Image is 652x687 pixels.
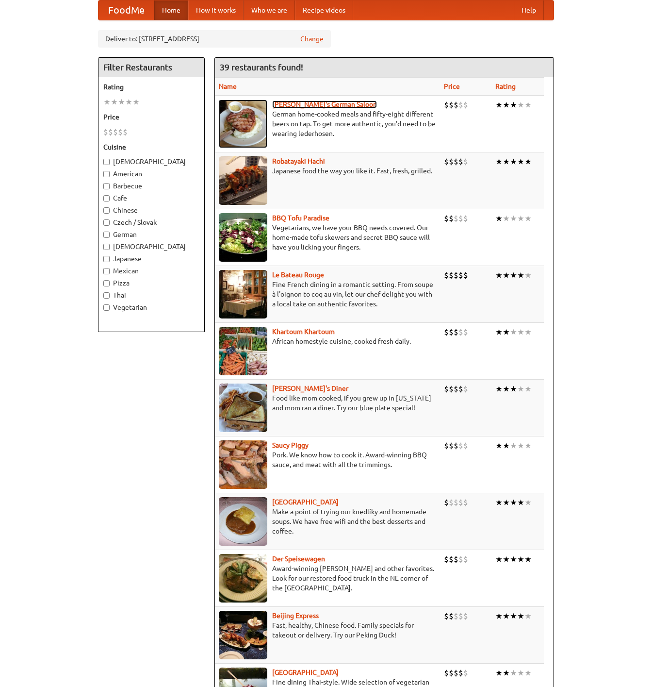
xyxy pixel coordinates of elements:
p: Make a point of trying our knedlíky and homemade soups. We have free wifi and the best desserts a... [219,507,436,536]
h4: Filter Restaurants [98,58,204,77]
b: Beijing Express [272,612,319,620]
a: Le Bateau Rouge [272,271,324,279]
li: ★ [517,497,524,508]
li: ★ [524,440,532,451]
li: $ [454,327,458,337]
li: ★ [517,554,524,565]
h5: Cuisine [103,142,199,152]
input: Cafe [103,195,110,201]
li: $ [463,440,468,451]
li: ★ [503,270,510,281]
a: Robatayaki Hachi [272,157,325,165]
a: [GEOGRAPHIC_DATA] [272,498,339,506]
label: Japanese [103,254,199,264]
img: tofuparadise.jpg [219,213,267,262]
b: Khartoum Khartoum [272,328,335,335]
li: $ [458,100,463,110]
li: ★ [510,440,517,451]
input: Mexican [103,268,110,274]
li: $ [454,213,458,224]
li: $ [454,440,458,451]
li: $ [444,384,449,394]
a: [GEOGRAPHIC_DATA] [272,669,339,676]
li: $ [449,497,454,508]
li: ★ [495,440,503,451]
li: ★ [510,384,517,394]
li: $ [449,554,454,565]
li: $ [458,384,463,394]
a: [PERSON_NAME]'s Diner [272,385,348,392]
li: $ [113,127,118,137]
li: $ [463,668,468,678]
li: ★ [510,327,517,337]
li: ★ [503,100,510,110]
li: ★ [510,213,517,224]
li: $ [449,440,454,451]
a: Price [444,83,460,90]
img: beijing.jpg [219,611,267,659]
label: American [103,169,199,179]
input: [DEMOGRAPHIC_DATA] [103,244,110,250]
label: Chinese [103,205,199,215]
label: [DEMOGRAPHIC_DATA] [103,242,199,251]
img: esthers.jpg [219,100,267,148]
li: $ [463,384,468,394]
input: Czech / Slovak [103,219,110,226]
li: ★ [524,668,532,678]
img: khartoum.jpg [219,327,267,375]
li: ★ [495,611,503,621]
li: ★ [517,611,524,621]
li: $ [458,554,463,565]
li: ★ [517,668,524,678]
li: ★ [510,668,517,678]
li: $ [454,497,458,508]
li: ★ [503,440,510,451]
input: American [103,171,110,177]
img: robatayaki.jpg [219,156,267,205]
li: ★ [503,668,510,678]
ng-pluralize: 39 restaurants found! [220,63,303,72]
li: ★ [524,213,532,224]
li: ★ [510,554,517,565]
li: $ [444,100,449,110]
label: Czech / Slovak [103,218,199,227]
label: Pizza [103,278,199,288]
li: $ [449,327,454,337]
li: $ [103,127,108,137]
li: $ [463,270,468,281]
li: $ [463,497,468,508]
li: ★ [510,497,517,508]
li: ★ [125,97,132,107]
li: $ [449,100,454,110]
img: sallys.jpg [219,384,267,432]
h5: Rating [103,82,199,92]
li: ★ [524,497,532,508]
input: Thai [103,292,110,299]
li: ★ [495,384,503,394]
li: $ [444,611,449,621]
li: ★ [495,668,503,678]
li: $ [449,213,454,224]
li: $ [108,127,113,137]
li: $ [458,213,463,224]
p: Fine French dining in a romantic setting. From soupe à l'oignon to coq au vin, let our chef delig... [219,280,436,309]
li: ★ [495,100,503,110]
li: $ [454,270,458,281]
li: $ [123,127,128,137]
input: Vegetarian [103,304,110,311]
a: Saucy Piggy [272,441,309,449]
li: ★ [524,611,532,621]
li: $ [449,611,454,621]
li: ★ [495,554,503,565]
a: Change [300,34,324,44]
li: ★ [503,213,510,224]
li: ★ [510,611,517,621]
li: ★ [517,440,524,451]
li: ★ [510,100,517,110]
p: Food like mom cooked, if you grew up in [US_STATE] and mom ran a diner. Try our blue plate special! [219,393,436,413]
